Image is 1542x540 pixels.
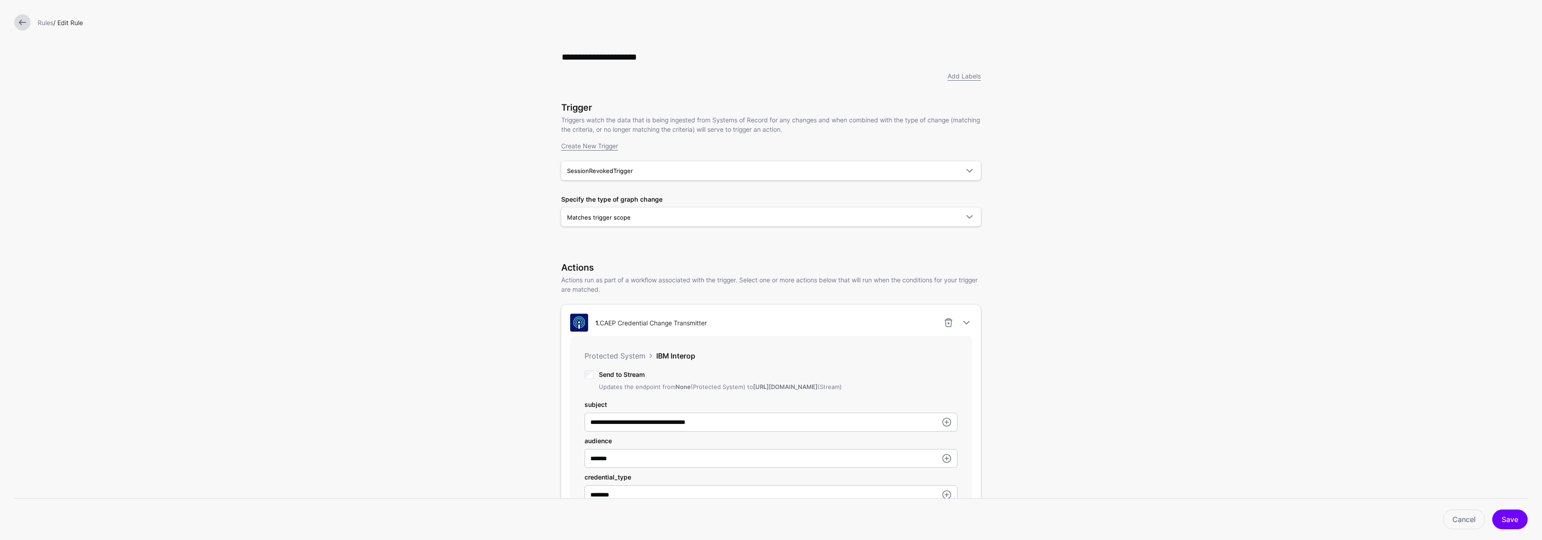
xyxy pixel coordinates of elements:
[585,436,612,445] label: audience
[34,18,1531,27] div: / Edit Rule
[592,318,710,328] div: CAEP Credential Change Transmitter
[567,214,631,221] span: Matches trigger scope
[595,319,600,327] strong: 1.
[1443,510,1485,529] a: Cancel
[599,383,842,392] div: Updates the endpoint from (Protected System) to (Stream)
[561,275,981,294] p: Actions run as part of a workflow associated with the trigger. Select one or more actions below t...
[561,142,618,150] a: Create New Trigger
[948,72,981,80] a: Add Labels
[38,19,53,26] a: Rules
[561,102,981,113] h3: Trigger
[656,351,695,360] span: IBM Interop
[561,194,663,204] label: Specify the type of graph change
[676,383,691,390] strong: None
[753,383,818,390] strong: [URL][DOMAIN_NAME]
[1492,510,1528,529] button: Save
[570,314,588,332] img: svg+xml;base64,PHN2ZyB3aWR0aD0iNjQiIGhlaWdodD0iNjQiIHZpZXdCb3g9IjAgMCA2NCA2NCIgZmlsbD0ibm9uZSIgeG...
[561,262,981,273] h3: Actions
[585,351,645,360] span: Protected System
[599,371,645,378] span: Send to Stream
[567,167,633,174] span: SessionRevokedTrigger
[585,400,607,409] label: subject
[561,115,981,134] p: Triggers watch the data that is being ingested from Systems of Record for any changes and when co...
[585,472,631,482] label: credential_type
